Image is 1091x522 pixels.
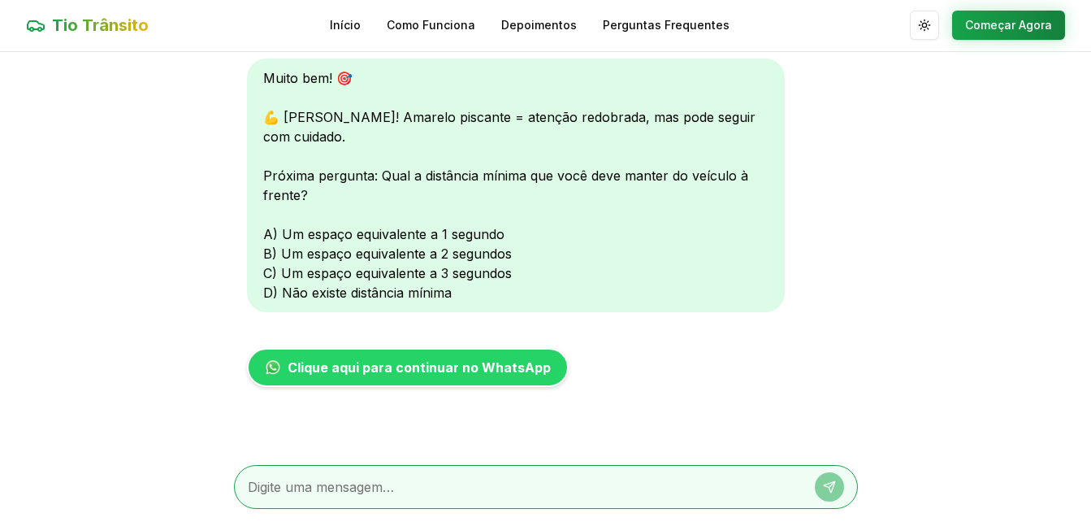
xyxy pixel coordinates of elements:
[387,17,475,33] a: Como Funciona
[330,17,361,33] a: Início
[26,14,149,37] a: Tio Trânsito
[247,348,569,387] a: Clique aqui para continuar no WhatsApp
[288,358,551,377] span: Clique aqui para continuar no WhatsApp
[247,59,785,312] div: Muito bem! 🎯 💪 [PERSON_NAME]! Amarelo piscante = atenção redobrada, mas pode seguir com cuidado. ...
[501,17,577,33] a: Depoimentos
[603,17,729,33] a: Perguntas Frequentes
[52,14,149,37] span: Tio Trânsito
[952,11,1065,40] button: Começar Agora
